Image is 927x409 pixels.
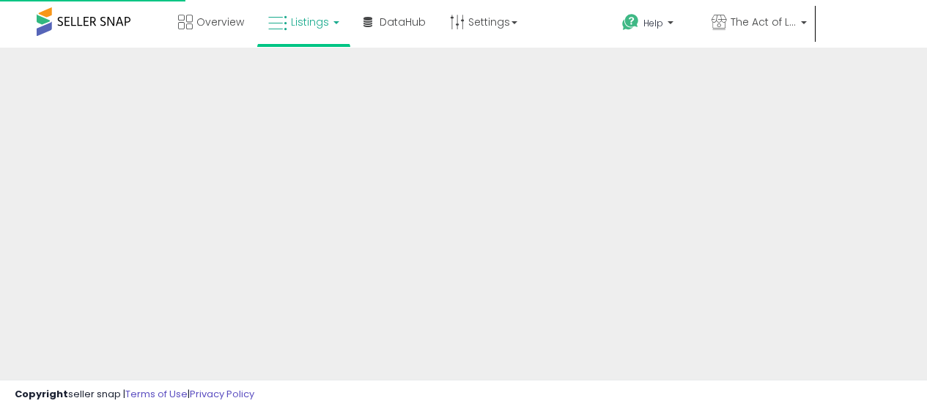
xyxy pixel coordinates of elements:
[643,17,663,29] span: Help
[196,15,244,29] span: Overview
[621,13,640,32] i: Get Help
[125,387,188,401] a: Terms of Use
[15,388,254,402] div: seller snap | |
[15,387,68,401] strong: Copyright
[610,2,698,48] a: Help
[291,15,329,29] span: Listings
[731,15,797,29] span: The Act of Living
[380,15,426,29] span: DataHub
[190,387,254,401] a: Privacy Policy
